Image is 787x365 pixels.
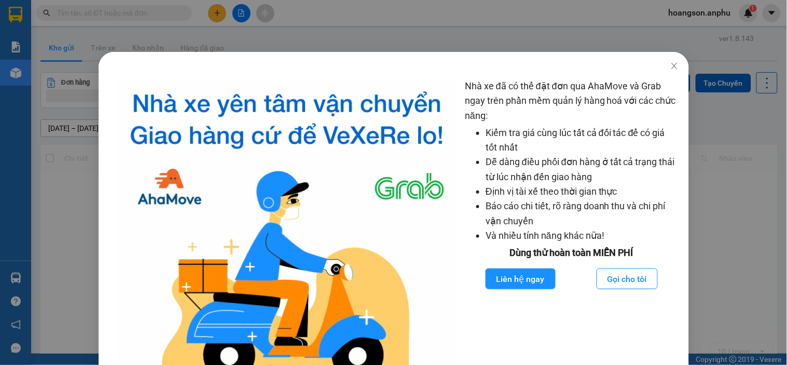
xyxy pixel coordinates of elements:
button: Liên hệ ngay [485,268,555,289]
span: close [670,62,678,70]
button: Close [659,52,688,81]
li: Và nhiều tính năng khác nữa! [486,228,679,243]
span: Gọi cho tôi [607,273,647,286]
li: Kiểm tra giá cùng lúc tất cả đối tác để có giá tốt nhất [486,126,679,155]
span: Liên hệ ngay [496,273,544,286]
li: Báo cáo chi tiết, rõ ràng doanh thu và chi phí vận chuyển [486,199,679,228]
li: Dễ dàng điều phối đơn hàng ở tất cả trạng thái từ lúc nhận đến giao hàng [486,155,679,184]
button: Gọi cho tôi [597,268,658,289]
li: Định vị tài xế theo thời gian thực [486,184,679,199]
div: Dùng thử hoàn toàn MIỄN PHÍ [465,246,679,260]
